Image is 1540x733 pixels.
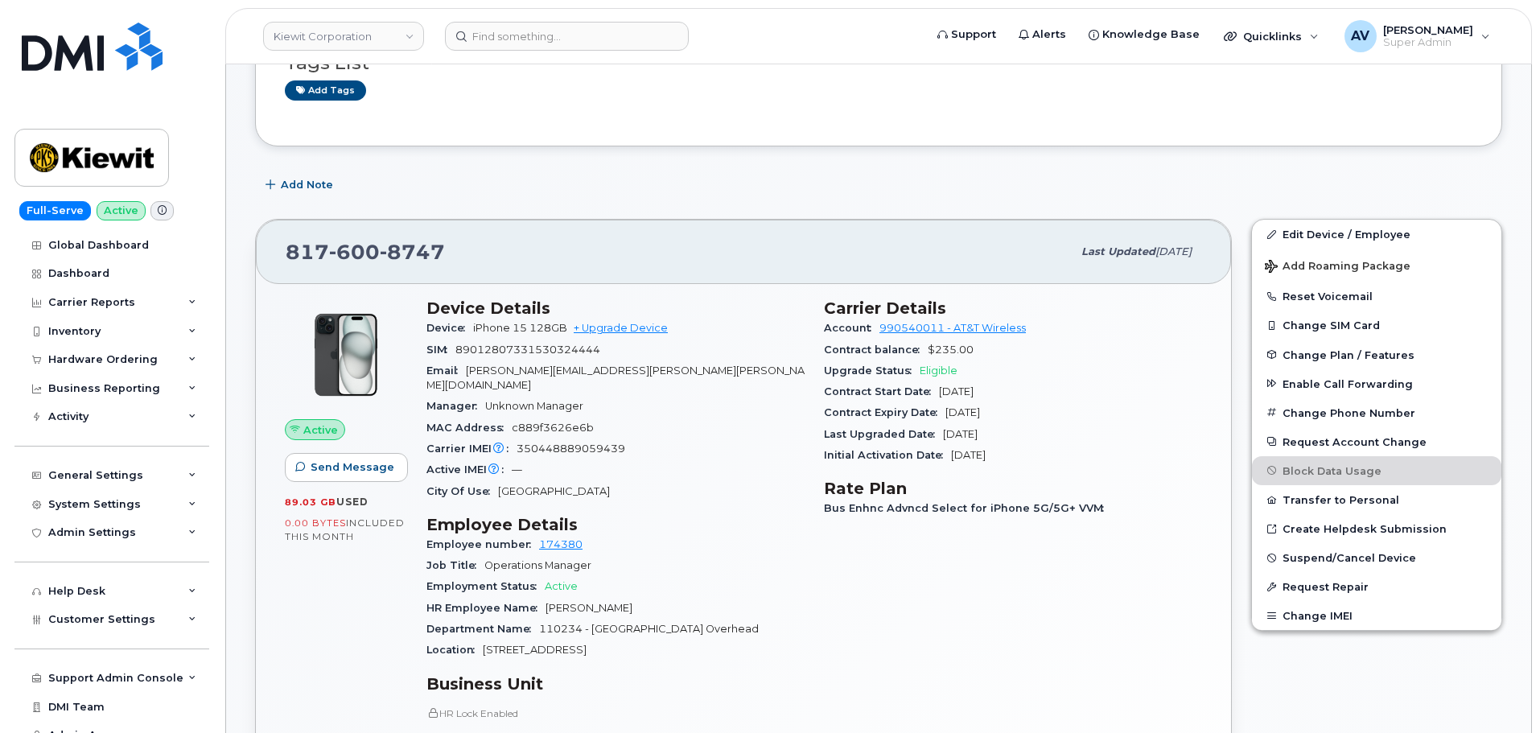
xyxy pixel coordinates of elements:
[1007,19,1077,51] a: Alerts
[824,299,1202,318] h3: Carrier Details
[824,449,951,461] span: Initial Activation Date
[512,422,594,434] span: c889f3626e6b
[1383,23,1473,36] span: [PERSON_NAME]
[1155,245,1192,257] span: [DATE]
[945,406,980,418] span: [DATE]
[426,400,485,412] span: Manager
[1351,27,1369,46] span: AV
[1383,36,1473,49] span: Super Admin
[426,364,466,377] span: Email
[951,449,986,461] span: [DATE]
[426,674,805,694] h3: Business Unit
[824,322,879,334] span: Account
[455,344,600,356] span: 89012807331530324444
[311,459,394,475] span: Send Message
[926,19,1007,51] a: Support
[426,559,484,571] span: Job Title
[298,307,394,403] img: iPhone_15_Black.png
[951,27,996,43] span: Support
[1252,485,1501,514] button: Transfer to Personal
[285,517,346,529] span: 0.00 Bytes
[1252,398,1501,427] button: Change Phone Number
[485,400,583,412] span: Unknown Manager
[920,364,957,377] span: Eligible
[263,22,424,51] a: Kiewit Corporation
[336,496,369,508] span: used
[1243,30,1302,43] span: Quicklinks
[512,463,522,476] span: —
[1252,220,1501,249] a: Edit Device / Employee
[498,485,610,497] span: [GEOGRAPHIC_DATA]
[1252,249,1501,282] button: Add Roaming Package
[285,53,1472,73] h3: Tags List
[426,443,517,455] span: Carrier IMEI
[426,580,545,592] span: Employment Status
[1213,20,1330,52] div: Quicklinks
[426,364,805,391] span: [PERSON_NAME][EMAIL_ADDRESS][PERSON_NAME][PERSON_NAME][DOMAIN_NAME]
[426,422,512,434] span: MAC Address
[1252,543,1501,572] button: Suspend/Cancel Device
[1081,245,1155,257] span: Last updated
[574,322,668,334] a: + Upgrade Device
[939,385,974,397] span: [DATE]
[824,479,1202,498] h3: Rate Plan
[1252,282,1501,311] button: Reset Voicemail
[286,240,445,264] span: 817
[303,422,338,438] span: Active
[473,322,567,334] span: iPhone 15 128GB
[1252,572,1501,601] button: Request Repair
[1333,20,1501,52] div: Artem Volkov
[1032,27,1066,43] span: Alerts
[426,485,498,497] span: City Of Use
[1283,552,1416,564] span: Suspend/Cancel Device
[1252,456,1501,485] button: Block Data Usage
[879,322,1026,334] a: 990540011 - AT&T Wireless
[426,602,546,614] span: HR Employee Name
[546,602,632,614] span: [PERSON_NAME]
[1252,514,1501,543] a: Create Helpdesk Submission
[943,428,978,440] span: [DATE]
[824,502,1112,514] span: Bus Enhnc Advncd Select for iPhone 5G/5G+ VVM
[426,322,473,334] span: Device
[329,240,380,264] span: 600
[426,299,805,318] h3: Device Details
[484,559,591,571] span: Operations Manager
[1252,311,1501,340] button: Change SIM Card
[426,538,539,550] span: Employee number
[824,364,920,377] span: Upgrade Status
[285,496,336,508] span: 89.03 GB
[1470,663,1528,721] iframe: Messenger Launcher
[539,623,759,635] span: 110234 - [GEOGRAPHIC_DATA] Overhead
[824,344,928,356] span: Contract balance
[426,623,539,635] span: Department Name
[426,515,805,534] h3: Employee Details
[483,644,587,656] span: [STREET_ADDRESS]
[426,706,805,720] p: HR Lock Enabled
[1265,260,1410,275] span: Add Roaming Package
[539,538,583,550] a: 174380
[1252,601,1501,630] button: Change IMEI
[1252,369,1501,398] button: Enable Call Forwarding
[1283,348,1414,360] span: Change Plan / Features
[824,385,939,397] span: Contract Start Date
[426,463,512,476] span: Active IMEI
[824,428,943,440] span: Last Upgraded Date
[1252,340,1501,369] button: Change Plan / Features
[255,171,347,200] button: Add Note
[1102,27,1200,43] span: Knowledge Base
[281,177,333,192] span: Add Note
[426,344,455,356] span: SIM
[445,22,689,51] input: Find something...
[380,240,445,264] span: 8747
[517,443,625,455] span: 350448889059439
[1077,19,1211,51] a: Knowledge Base
[1283,377,1413,389] span: Enable Call Forwarding
[1252,427,1501,456] button: Request Account Change
[928,344,974,356] span: $235.00
[285,80,366,101] a: Add tags
[285,453,408,482] button: Send Message
[545,580,578,592] span: Active
[824,406,945,418] span: Contract Expiry Date
[426,644,483,656] span: Location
